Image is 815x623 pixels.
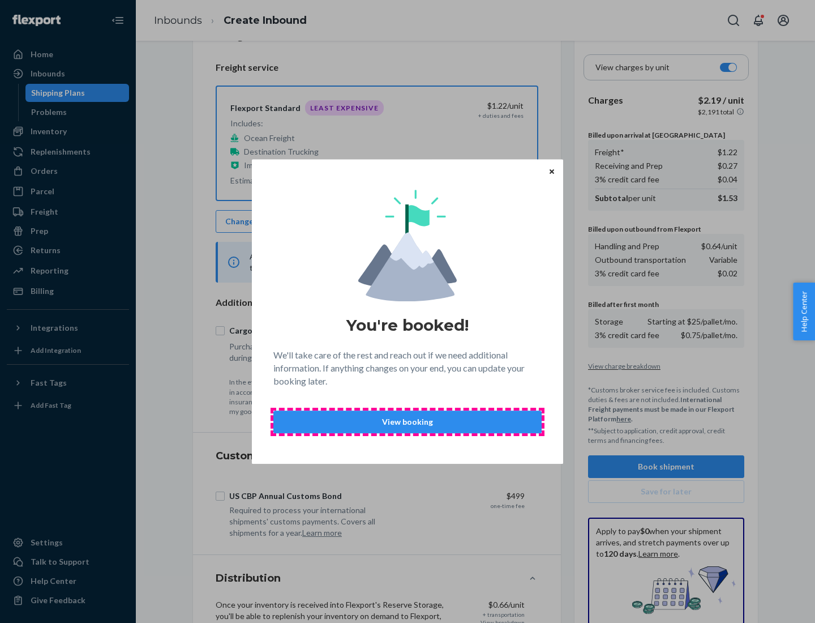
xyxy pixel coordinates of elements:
p: View booking [283,416,532,428]
p: We'll take care of the rest and reach out if we need additional information. If anything changes ... [273,349,542,388]
button: View booking [273,411,542,433]
h1: You're booked! [346,315,469,335]
button: Close [546,165,557,177]
img: svg+xml,%3Csvg%20viewBox%3D%220%200%20174%20197%22%20fill%3D%22none%22%20xmlns%3D%22http%3A%2F%2F... [358,190,457,301]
